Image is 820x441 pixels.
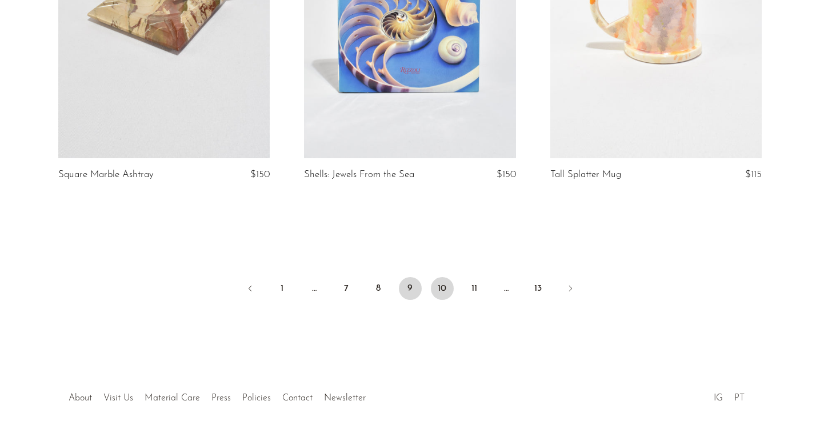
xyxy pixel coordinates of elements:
[63,384,371,406] ul: Quick links
[745,170,762,179] span: $115
[303,277,326,300] span: …
[242,394,271,403] a: Policies
[559,277,582,302] a: Next
[734,394,745,403] a: PT
[211,394,231,403] a: Press
[250,170,270,179] span: $150
[495,277,518,300] span: …
[145,394,200,403] a: Material Care
[497,170,516,179] span: $150
[335,277,358,300] a: 7
[103,394,133,403] a: Visit Us
[708,384,750,406] ul: Social Medias
[367,277,390,300] a: 8
[239,277,262,302] a: Previous
[463,277,486,300] a: 11
[271,277,294,300] a: 1
[431,277,454,300] a: 10
[58,170,154,180] a: Square Marble Ashtray
[399,277,422,300] span: 9
[527,277,550,300] a: 13
[550,170,621,180] a: Tall Splatter Mug
[714,394,723,403] a: IG
[69,394,92,403] a: About
[282,394,313,403] a: Contact
[304,170,414,180] a: Shells: Jewels From the Sea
